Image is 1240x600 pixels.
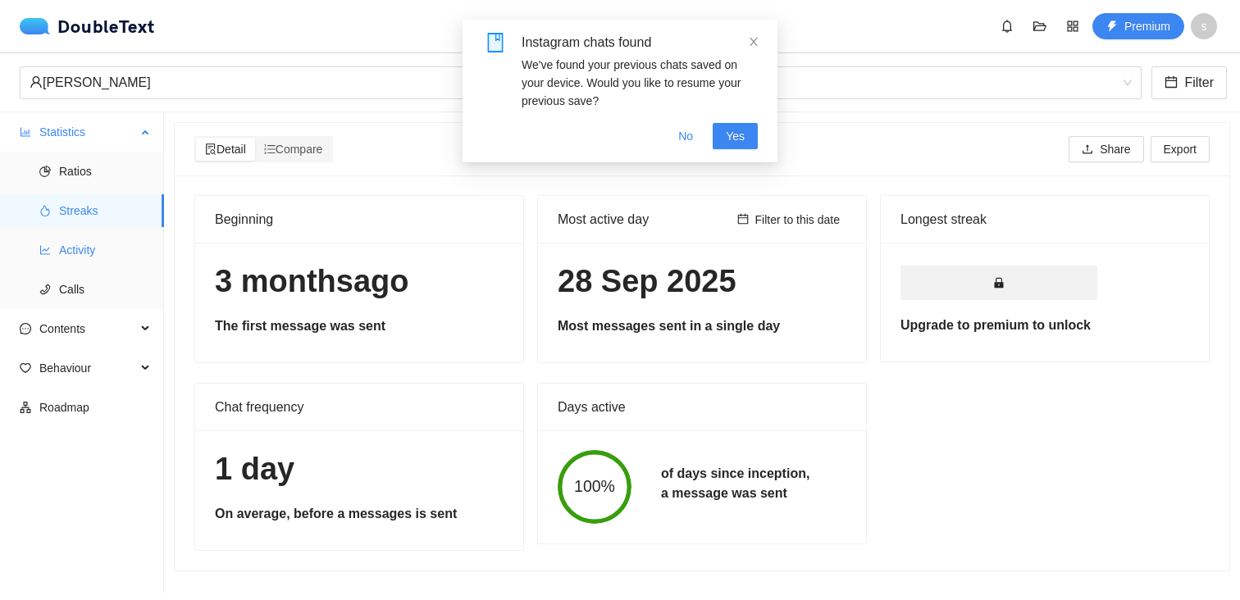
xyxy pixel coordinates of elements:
[1201,13,1207,39] span: s
[558,196,731,243] div: Most active day
[748,36,759,48] span: close
[20,362,31,374] span: heart
[1069,136,1143,162] button: uploadShare
[558,479,631,495] span: 100%
[39,312,136,345] span: Contents
[20,126,31,138] span: bar-chart
[1165,75,1178,91] span: calendar
[1060,20,1085,33] span: appstore
[39,352,136,384] span: Behaviour
[39,116,136,148] span: Statistics
[59,234,151,266] span: Activity
[900,316,1189,335] h5: Upgrade to premium to unlock
[215,384,504,430] div: Chat frequency
[1060,13,1086,39] button: appstore
[1151,66,1227,99] button: calendarFilter
[59,273,151,306] span: Calls
[522,56,758,110] div: We've found your previous chats saved on your device. Would you like to resume your previous save?
[726,127,745,145] span: Yes
[1151,136,1210,162] button: Export
[1028,20,1052,33] span: folder-open
[737,213,749,226] span: calendar
[1082,143,1093,157] span: upload
[39,284,51,295] span: phone
[1164,140,1197,158] span: Export
[39,205,51,216] span: fire
[558,316,846,336] h5: Most messages sent in a single day
[20,18,155,34] a: logoDoubleText
[30,67,1132,98] span: Derrick
[264,143,323,156] span: Compare
[30,75,43,89] span: user
[558,262,846,301] h1: 28 Sep 2025
[59,194,151,227] span: Streaks
[20,402,31,413] span: apartment
[1184,72,1214,93] span: Filter
[994,13,1020,39] button: bell
[755,211,841,229] span: Filter to this date
[522,33,758,52] div: Instagram chats found
[205,143,217,155] span: file-search
[713,123,758,149] button: Yes
[20,18,57,34] img: logo
[1100,140,1130,158] span: Share
[993,277,1005,289] span: lock
[678,127,693,145] span: No
[661,464,809,503] h5: of days since inception, a message was sent
[215,262,504,301] h1: 3 months ago
[215,504,504,524] h5: On average, before a messages is sent
[59,155,151,188] span: Ratios
[264,143,276,155] span: ordered-list
[39,166,51,177] span: pie-chart
[39,244,51,256] span: line-chart
[731,210,847,230] button: calendarFilter to this date
[30,67,1117,98] div: [PERSON_NAME]
[215,316,504,336] h5: The first message was sent
[1092,13,1184,39] button: thunderboltPremium
[486,33,505,52] span: book
[20,323,31,334] span: message
[900,209,1189,230] div: Longest streak
[215,450,504,489] h1: 1 day
[1106,20,1118,34] span: thunderbolt
[1027,13,1053,39] button: folder-open
[665,123,706,149] button: No
[205,143,246,156] span: Detail
[995,20,1019,33] span: bell
[558,384,846,430] div: Days active
[20,18,155,34] div: DoubleText
[1124,17,1170,35] span: Premium
[215,196,504,243] div: Beginning
[39,391,151,424] span: Roadmap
